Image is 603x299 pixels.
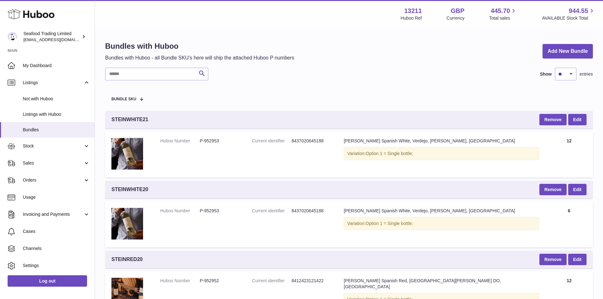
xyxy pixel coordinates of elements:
[23,211,83,217] span: Invoicing and Payments
[447,15,465,21] div: Currency
[543,44,593,59] a: Add New Bundle
[23,177,83,183] span: Orders
[540,71,552,77] label: Show
[111,208,143,240] img: Rick Stein's Spanish White, Verdejo, D.O Rueda, Spain
[111,256,143,263] span: STEINRED20
[105,41,294,51] h1: Bundles with Huboo
[23,263,90,269] span: Settings
[160,138,200,144] dt: Huboo Number
[292,208,331,214] dd: 8437020645188
[568,254,587,265] a: Edit
[23,111,90,117] span: Listings with Huboo
[160,208,200,214] dt: Huboo Number
[344,217,539,230] div: Variation:
[23,80,83,86] span: Listings
[252,138,292,144] dt: Current identifier
[200,278,239,284] dd: P-952952
[111,186,148,193] span: STEINWHITE20
[200,208,239,214] dd: P-952953
[23,127,90,133] span: Bundles
[23,246,90,252] span: Channels
[8,275,87,287] a: Log out
[23,37,93,42] span: [EMAIL_ADDRESS][DOMAIN_NAME]
[568,114,587,125] a: Edit
[344,138,539,144] div: [PERSON_NAME] Spanish White, Verdejo, [PERSON_NAME], [GEOGRAPHIC_DATA]
[539,254,567,265] button: Remove
[252,208,292,214] dt: Current identifier
[489,15,517,21] span: Total sales
[366,151,413,156] span: Option 1 = Single bottle;
[252,278,292,284] dt: Current identifier
[404,7,422,15] strong: 13211
[8,32,17,41] img: online@rickstein.com
[160,278,200,284] dt: Huboo Number
[344,278,539,290] div: [PERSON_NAME] Spanish Red, [GEOGRAPHIC_DATA][PERSON_NAME] DO, [GEOGRAPHIC_DATA]
[105,54,294,61] p: Bundles with Huboo - all Bundle SKU's here will ship the attached Huboo P numbers
[344,147,539,160] div: Variation:
[451,7,464,15] strong: GBP
[542,7,595,21] a: 944.55 AVAILABLE Stock Total
[292,278,331,284] dd: 8412423121422
[569,7,588,15] span: 944.55
[545,132,593,178] td: 12
[539,184,567,195] button: Remove
[23,194,90,200] span: Usage
[491,7,510,15] span: 445.70
[539,114,567,125] button: Remove
[111,116,148,123] span: STEINWHITE21
[545,202,593,247] td: 6
[23,96,90,102] span: Not with Huboo
[401,15,422,21] div: Huboo Ref
[23,160,83,166] span: Sales
[111,97,136,101] span: Bundle SKU
[542,15,595,21] span: AVAILABLE Stock Total
[23,228,90,234] span: Cases
[23,143,83,149] span: Stock
[366,221,413,226] span: Option 1 = Single bottle;
[489,7,517,21] a: 445.70 Total sales
[23,63,90,69] span: My Dashboard
[111,138,143,170] img: Rick Stein's Spanish White, Verdejo, D.O Rueda, Spain
[200,138,239,144] dd: P-952953
[344,208,539,214] div: [PERSON_NAME] Spanish White, Verdejo, [PERSON_NAME], [GEOGRAPHIC_DATA]
[580,71,593,77] span: entries
[292,138,331,144] dd: 8437020645188
[23,31,80,43] div: Seafood Trading Limited
[568,184,587,195] a: Edit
